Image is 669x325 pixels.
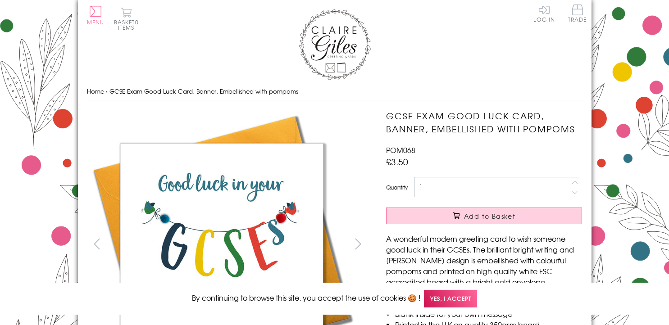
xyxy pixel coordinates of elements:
[386,109,582,135] h1: GCSE Exam Good Luck Card, Banner, Embellished with pompoms
[299,9,371,80] img: Claire Giles Greetings Cards
[386,144,415,155] span: POM068
[87,82,583,101] nav: breadcrumbs
[386,208,582,224] button: Add to Basket
[87,6,105,25] button: Menu
[348,234,368,254] button: next
[533,5,555,22] a: Log In
[568,5,587,22] span: Trade
[106,87,108,95] span: ›
[464,212,515,221] span: Add to Basket
[118,18,139,32] span: 0 items
[87,18,105,26] span: Menu
[424,290,477,307] span: Yes, I accept
[87,87,104,95] a: Home
[114,7,139,30] button: Basket0 items
[386,183,408,191] label: Quantity
[386,233,582,287] p: A wonderful modern greeting card to wish someone good luck in their GCSEs. The brilliant bright w...
[109,87,298,95] span: GCSE Exam Good Luck Card, Banner, Embellished with pompoms
[568,5,587,24] a: Trade
[87,234,107,254] button: prev
[386,155,408,168] span: £3.50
